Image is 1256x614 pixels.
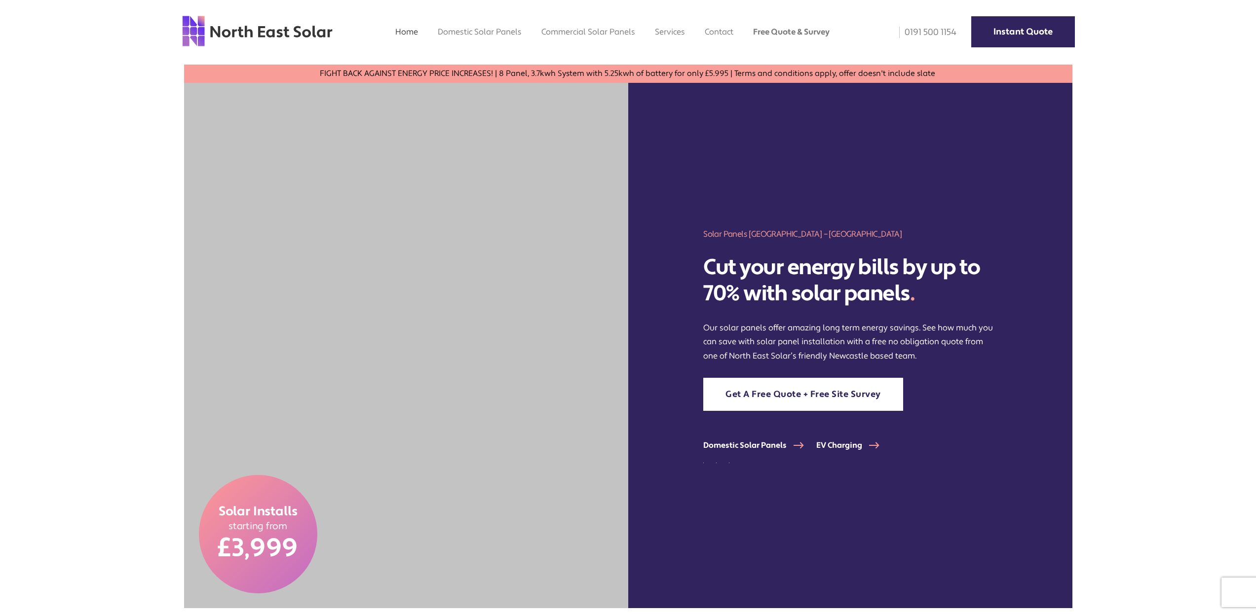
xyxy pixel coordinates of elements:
[910,280,915,307] span: .
[218,532,298,565] span: £3,999
[228,520,288,533] span: starting from
[753,27,830,37] a: Free Quote & Survey
[655,27,685,37] a: Services
[703,228,997,240] h1: Solar Panels [GEOGRAPHIC_DATA] – [GEOGRAPHIC_DATA]
[395,27,418,37] a: Home
[184,83,628,608] img: two men holding a solar panel in the north east
[816,440,892,450] a: EV Charging
[541,27,635,37] a: Commercial Solar Panels
[703,440,816,450] a: Domestic Solar Panels
[199,475,317,593] a: Solar Installs starting from £3,999
[438,27,522,37] a: Domestic Solar Panels
[703,321,997,362] p: Our solar panels offer amazing long term energy savings. See how much you can save with solar pan...
[971,16,1075,47] a: Instant Quote
[703,378,903,411] a: Get A Free Quote + Free Site Survey
[703,254,997,307] h2: Cut your energy bills by up to 70% with solar panels
[182,15,333,47] img: north east solar logo
[892,27,956,38] a: 0191 500 1154
[219,504,298,520] span: Solar Installs
[705,27,733,37] a: Contact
